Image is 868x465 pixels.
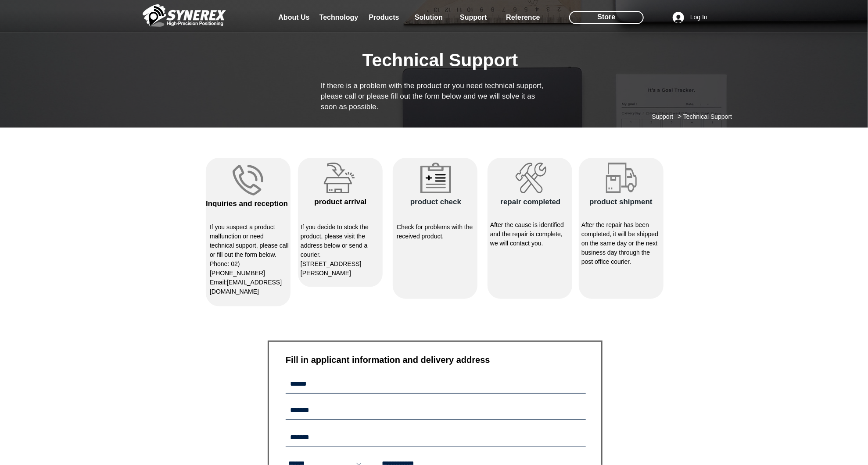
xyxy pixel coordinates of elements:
button: Log In [667,9,714,26]
span: ​product check [410,198,461,206]
span: After the repair has been completed, it will be shipped on the same day or the next business day ... [581,221,658,265]
span: ​Inquiries and reception [206,199,288,208]
a: Products [362,9,406,26]
a: [EMAIL_ADDRESS][DOMAIN_NAME] [210,279,282,295]
p: ​ [210,278,289,296]
a: Solution [407,9,451,26]
iframe: Wix Chat [767,427,868,465]
span: Technology [319,14,359,21]
span: If you decide to stock the product, please visit the address below or send a courier. [301,224,369,258]
span: About Us [278,14,309,21]
span: ​product arrival [314,198,366,206]
span: ​repair completed [501,198,561,206]
a: Reference [501,9,545,26]
span: Reference [506,14,540,21]
span: Check for problems with the received product. [397,224,473,240]
span: Products [369,14,399,21]
a: Support [452,9,495,26]
span: Solution [415,14,443,21]
span: ​Fill in applicant information and delivery address [286,355,490,365]
div: Store [569,11,644,24]
span: Email: [210,279,282,295]
span: If you suspect a product malfunction or need technical support, please call or fill out the form ... [210,224,289,258]
span: ​product shipment [589,198,653,206]
span: [STREET_ADDRESS][PERSON_NAME] [301,260,361,277]
span: After the cause is identified and the repair is complete, we will contact you. [490,221,564,247]
span: Phone: 02) [PHONE_NUMBER] [210,260,265,277]
img: Cinnerex_White_simbol_Land 1.png [143,2,226,28]
span: Store [598,12,616,22]
span: Support [460,14,487,21]
a: Technology [317,9,361,26]
a: About Us [272,9,316,26]
span: Log In [687,13,710,22]
p: ​ [301,259,380,278]
p: ​ ​ [301,223,380,259]
p: ​ [210,223,289,259]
